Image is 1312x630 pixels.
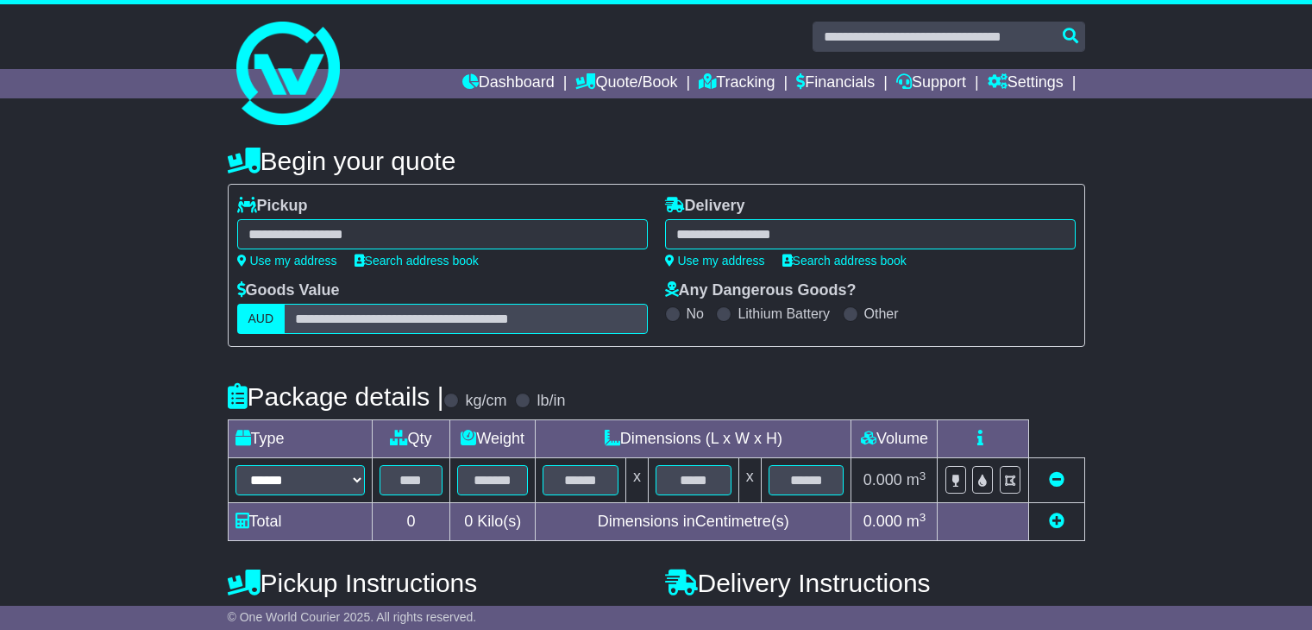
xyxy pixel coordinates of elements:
[920,469,926,482] sup: 3
[228,420,372,458] td: Type
[665,197,745,216] label: Delivery
[462,69,555,98] a: Dashboard
[988,69,1064,98] a: Settings
[907,513,926,530] span: m
[372,503,450,541] td: 0
[536,503,851,541] td: Dimensions in Centimetre(s)
[864,306,899,322] label: Other
[907,471,926,488] span: m
[575,69,677,98] a: Quote/Book
[687,306,704,322] label: No
[228,147,1085,175] h4: Begin your quote
[372,420,450,458] td: Qty
[228,382,444,411] h4: Package details |
[665,254,765,268] a: Use my address
[465,392,506,411] label: kg/cm
[863,513,902,530] span: 0.000
[450,420,536,458] td: Weight
[228,503,372,541] td: Total
[355,254,479,268] a: Search address book
[1049,471,1064,488] a: Remove this item
[665,281,857,300] label: Any Dangerous Goods?
[228,569,648,597] h4: Pickup Instructions
[228,610,477,624] span: © One World Courier 2025. All rights reserved.
[782,254,907,268] a: Search address book
[896,69,966,98] a: Support
[625,458,648,503] td: x
[863,471,902,488] span: 0.000
[537,392,565,411] label: lb/in
[665,569,1085,597] h4: Delivery Instructions
[796,69,875,98] a: Financials
[738,306,830,322] label: Lithium Battery
[237,281,340,300] label: Goods Value
[699,69,775,98] a: Tracking
[237,254,337,268] a: Use my address
[237,197,308,216] label: Pickup
[450,503,536,541] td: Kilo(s)
[1049,513,1064,530] a: Add new item
[738,458,761,503] td: x
[464,513,473,530] span: 0
[536,420,851,458] td: Dimensions (L x W x H)
[851,420,938,458] td: Volume
[920,511,926,524] sup: 3
[237,304,286,334] label: AUD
